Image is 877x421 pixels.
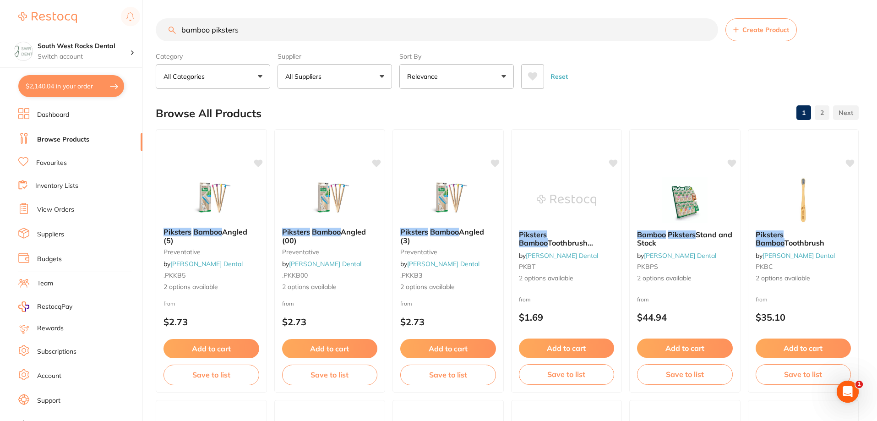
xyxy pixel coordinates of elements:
span: 1 [855,381,863,388]
button: Save to list [519,364,615,384]
span: Angled (3) [400,227,484,245]
a: [PERSON_NAME] Dental [763,252,835,260]
em: Piksters [668,230,696,239]
span: from [400,300,412,307]
a: Favourites [36,159,67,168]
em: Bamboo [756,238,784,247]
em: Piksters [756,230,784,239]
button: Add to cart [637,339,733,358]
p: $35.10 [756,312,851,323]
small: preventative [282,248,378,256]
h2: Browse All Products [156,107,261,120]
span: PKBC [756,262,773,271]
button: Relevance [399,64,514,89]
button: Add to cart [519,339,615,358]
button: Save to list [282,365,378,385]
span: by [637,252,716,260]
input: Search Products [156,18,718,41]
b: Piksters Bamboo Toothbrush [756,230,851,247]
button: All Categories [156,64,270,89]
img: RestocqPay [18,301,29,312]
span: PKBPS [637,262,658,271]
button: Save to list [756,364,851,384]
a: Budgets [37,255,62,264]
span: Angled (00) [282,227,366,245]
b: Piksters Bamboo Angled (00) [282,228,378,245]
span: by [519,252,598,260]
em: Piksters [163,227,191,236]
span: 2 options available [756,274,851,283]
img: Piksters Bamboo Toothbrush Medium [537,177,596,223]
span: from [519,296,531,303]
a: Suppliers [37,230,64,239]
label: Sort By [399,52,514,60]
em: Bamboo [312,227,341,236]
p: All Suppliers [285,72,325,81]
a: Subscriptions [37,347,76,356]
em: Bamboo [430,227,459,236]
button: Add to cart [282,339,378,358]
span: Stand and Stock [637,230,732,247]
p: All Categories [163,72,208,81]
a: [PERSON_NAME] Dental [289,260,361,268]
p: $44.94 [637,312,733,323]
span: by [400,260,479,268]
span: 2 options available [163,283,259,292]
a: 1 [796,104,811,122]
em: Piksters [400,227,428,236]
img: Piksters Bamboo Angled (3) [418,175,478,220]
span: Toothbrush [784,238,824,247]
button: $2,140.04 in your order [18,75,124,97]
span: 2 options available [282,283,378,292]
img: Piksters Bamboo Toothbrush [774,177,833,223]
span: .PKKB00 [282,271,308,279]
small: preventative [163,248,259,256]
span: from [756,296,768,303]
p: $2.73 [282,317,378,327]
button: Add to cart [756,339,851,358]
span: by [282,260,361,268]
button: Create Product [725,18,797,41]
span: 2 options available [519,274,615,283]
a: 2 [815,104,829,122]
img: South West Rocks Dental [14,42,33,60]
b: Piksters Bamboo Angled (3) [400,228,496,245]
p: $1.69 [519,312,615,323]
iframe: Intercom live chat [837,381,859,403]
span: from [163,300,175,307]
span: .PKKB5 [163,271,185,279]
button: Add to cart [400,339,496,358]
small: preventative [400,248,496,256]
span: by [163,260,243,268]
span: RestocqPay [37,302,72,312]
button: Save to list [163,365,259,385]
p: $2.73 [163,317,259,327]
a: Inventory Lists [35,181,78,191]
label: Supplier [278,52,392,60]
span: from [637,296,649,303]
img: Piksters Bamboo Angled (00) [300,175,360,220]
a: [PERSON_NAME] Dental [170,260,243,268]
img: Piksters Bamboo Angled (5) [181,175,241,220]
label: Category [156,52,270,60]
a: [PERSON_NAME] Dental [526,252,598,260]
a: Browse Products [37,135,89,144]
a: Support [37,396,60,405]
span: 2 options available [400,283,496,292]
a: Rewards [37,324,64,333]
p: Relevance [407,72,441,81]
span: .PKKB3 [400,271,422,279]
img: Restocq Logo [18,12,77,23]
span: PKBT [519,262,535,271]
a: Dashboard [37,110,69,120]
p: Switch account [38,52,130,61]
img: Bamboo Piksters Stand and Stock [655,177,714,223]
button: All Suppliers [278,64,392,89]
span: Create Product [742,26,789,33]
span: from [282,300,294,307]
h4: South West Rocks Dental [38,42,130,51]
a: View Orders [37,205,74,214]
em: Piksters [519,230,547,239]
span: 2 options available [637,274,733,283]
span: Angled (5) [163,227,247,245]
